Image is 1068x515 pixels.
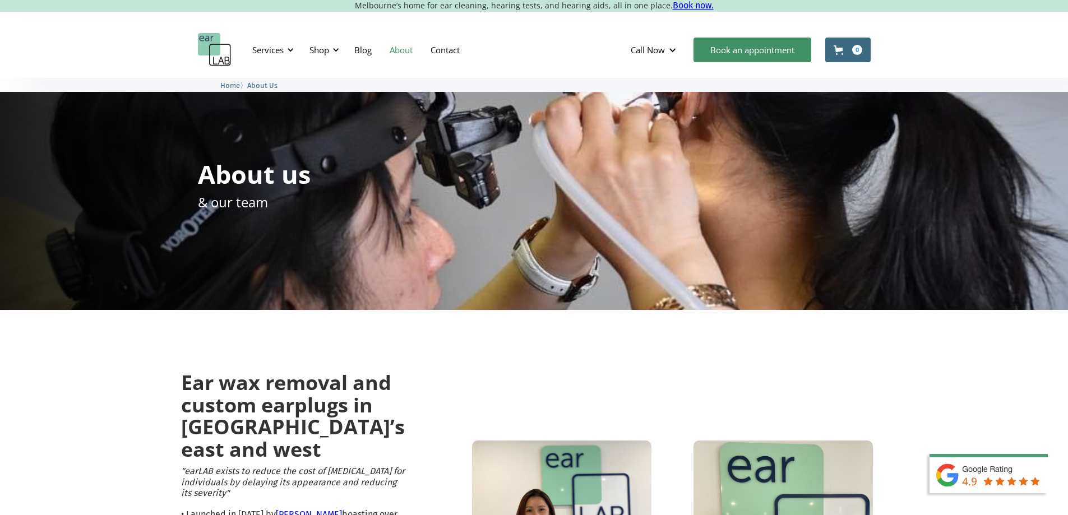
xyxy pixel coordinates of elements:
div: Shop [303,33,343,67]
a: Book an appointment [693,38,811,62]
a: Open cart [825,38,871,62]
span: Home [220,81,240,90]
div: Shop [309,44,329,55]
div: Services [252,44,284,55]
a: Contact [422,34,469,66]
span: About Us [247,81,278,90]
div: 0 [852,45,862,55]
div: Call Now [631,44,665,55]
a: Home [220,80,240,90]
em: "earLAB exists to reduce the cost of [MEDICAL_DATA] for individuals by delaying its appearance an... [181,466,405,498]
p: & our team [198,192,268,212]
li: 〉 [220,80,247,91]
a: About [381,34,422,66]
h2: Ear wax removal and custom earplugs in [GEOGRAPHIC_DATA]’s east and west [181,372,405,460]
div: Call Now [622,33,688,67]
a: About Us [247,80,278,90]
div: Services [246,33,297,67]
a: Blog [345,34,381,66]
h1: About us [198,161,311,187]
a: home [198,33,232,67]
